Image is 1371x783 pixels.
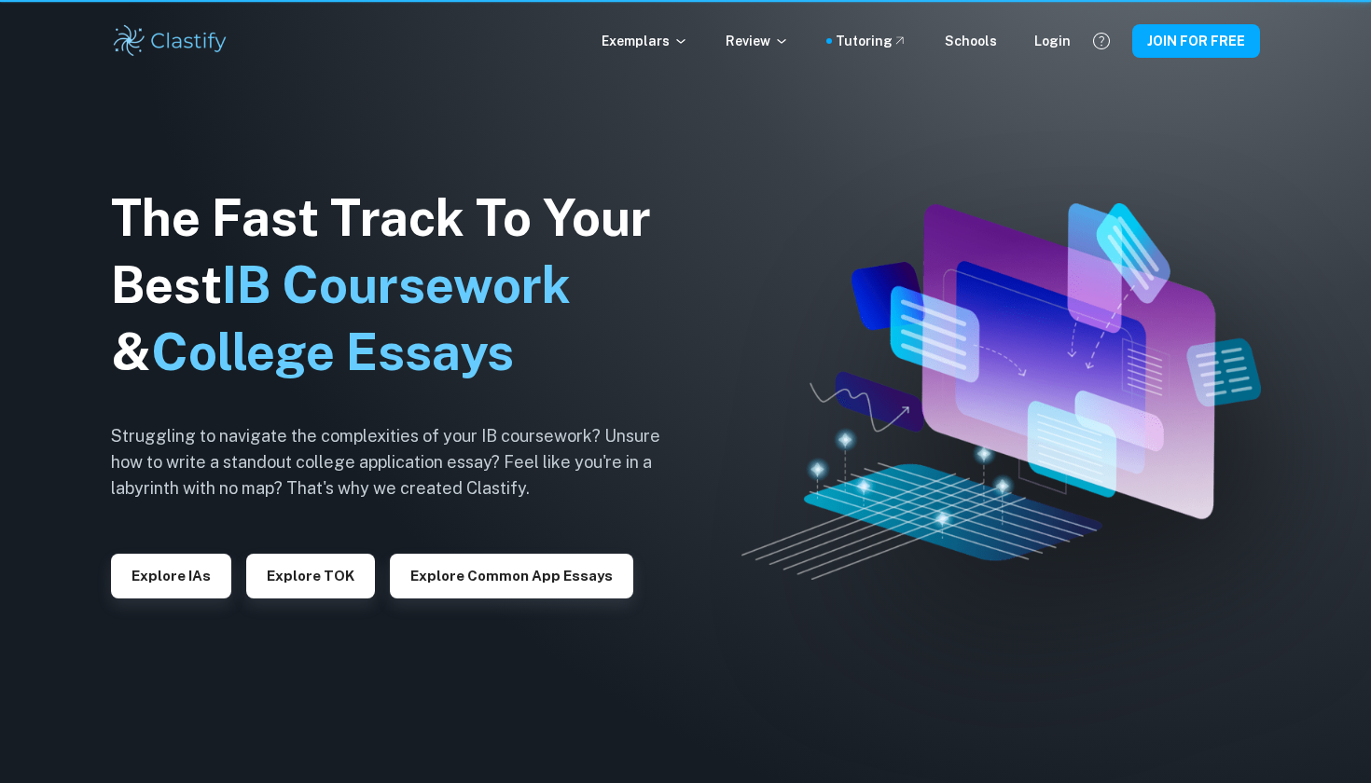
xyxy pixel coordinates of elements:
span: IB Coursework [222,255,571,314]
button: Help and Feedback [1086,25,1117,57]
p: Review [726,31,789,51]
a: Explore TOK [246,566,375,584]
a: Tutoring [836,31,907,51]
h1: The Fast Track To Your Best & [111,185,689,386]
button: JOIN FOR FREE [1132,24,1260,58]
a: Explore IAs [111,566,231,584]
img: Clastify hero [741,203,1262,579]
button: Explore TOK [246,554,375,598]
button: Explore Common App essays [390,554,633,598]
button: Explore IAs [111,554,231,598]
p: Exemplars [602,31,688,51]
a: Schools [945,31,997,51]
img: Clastify logo [111,22,229,60]
h6: Struggling to navigate the complexities of your IB coursework? Unsure how to write a standout col... [111,423,689,501]
a: Login [1034,31,1071,51]
a: Explore Common App essays [390,566,633,584]
span: College Essays [151,323,514,381]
